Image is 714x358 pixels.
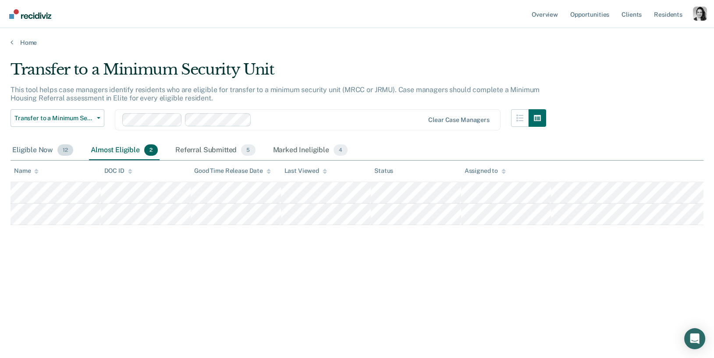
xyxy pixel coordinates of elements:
span: 2 [144,144,158,156]
div: Clear case managers [428,116,489,124]
a: Home [11,39,703,47]
div: Last Viewed [284,167,327,175]
button: Profile dropdown button [693,7,707,21]
p: This tool helps case managers identify residents who are eligible for transfer to a minimum secur... [11,86,540,102]
div: DOC ID [104,167,132,175]
div: Assigned to [465,167,506,175]
span: Transfer to a Minimum Security Unit [14,115,93,122]
div: Eligible Now12 [11,141,75,160]
div: Status [374,167,393,175]
img: Recidiviz [9,9,51,19]
div: Marked Ineligible4 [271,141,350,160]
span: 4 [334,144,348,156]
button: Transfer to a Minimum Security Unit [11,109,104,127]
div: Good Time Release Date [194,167,271,175]
span: 12 [57,144,73,156]
div: Transfer to a Minimum Security Unit [11,61,546,86]
div: Open Intercom Messenger [684,328,705,349]
div: Referral Submitted5 [174,141,257,160]
div: Almost Eligible2 [89,141,160,160]
div: Name [14,167,39,175]
span: 5 [241,144,255,156]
